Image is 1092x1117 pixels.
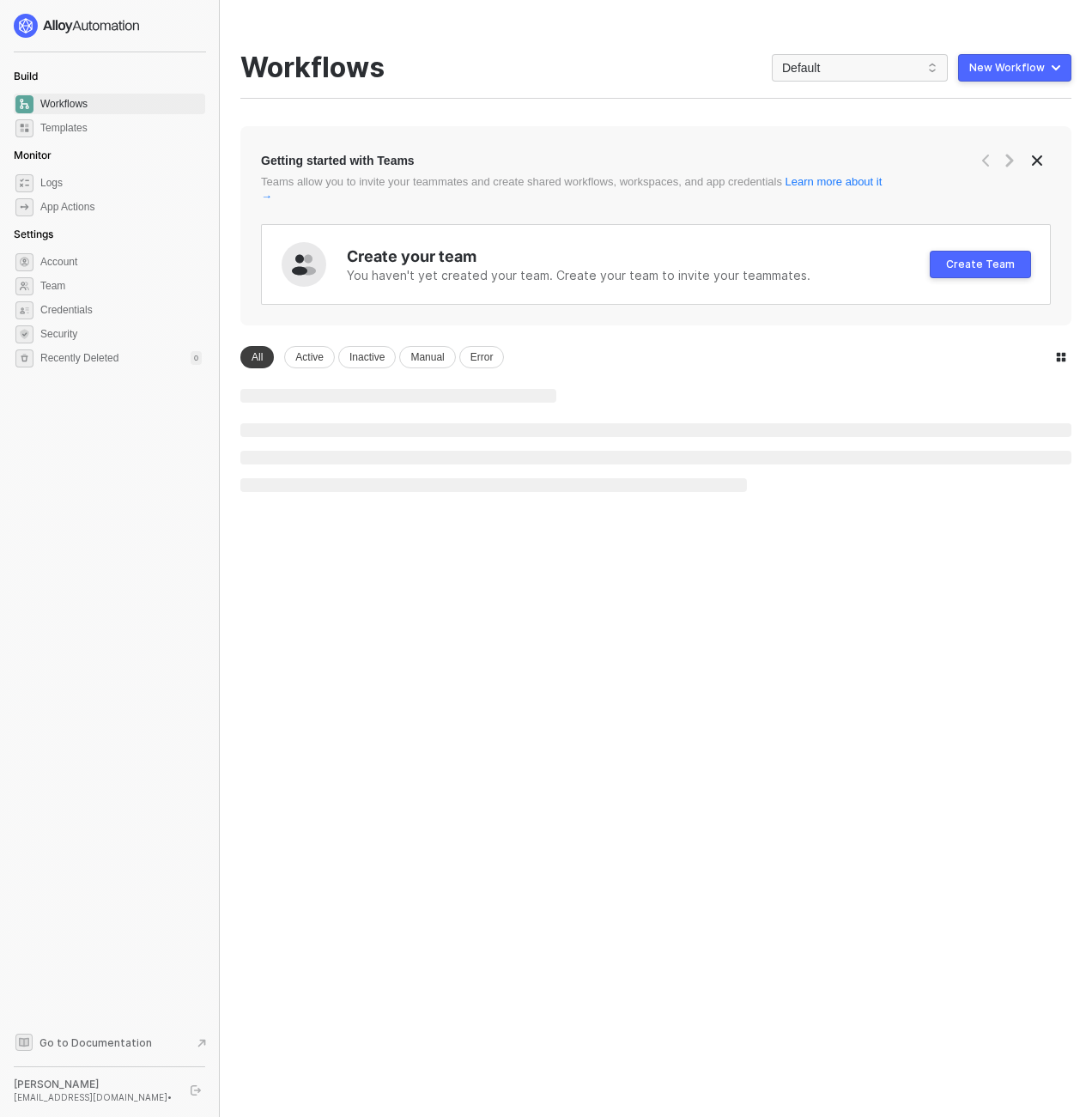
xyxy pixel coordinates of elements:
[15,277,33,295] span: team
[958,54,1071,82] button: New Workflow
[15,301,33,319] span: credentials
[979,154,992,167] span: icon-arrow-left
[399,346,455,368] div: Manual
[946,258,1015,271] div: Create Team
[347,267,930,284] div: You haven't yet created your team. Create your team to invite your teammates.
[338,346,396,368] div: Inactive
[14,14,205,38] a: logo
[15,325,33,343] span: security
[1030,154,1044,167] span: icon-close
[40,324,202,344] span: Security
[40,173,202,193] span: Logs
[14,70,38,82] span: Build
[14,1078,175,1091] div: [PERSON_NAME]
[15,95,33,113] span: dashboard
[1003,154,1016,167] span: icon-arrow-right
[40,276,202,296] span: Team
[261,152,415,169] div: Getting started with Teams
[14,228,53,240] span: Settings
[261,174,893,203] div: Teams allow you to invite your teammates and create shared workflows, workspaces, and app credent...
[459,346,505,368] div: Error
[191,1085,201,1096] span: logout
[240,346,274,368] div: All
[40,300,202,320] span: Credentials
[347,246,930,267] div: Create your team
[284,346,335,368] div: Active
[40,200,94,215] div: App Actions
[40,252,202,272] span: Account
[240,52,385,84] div: Workflows
[15,198,33,216] span: icon-app-actions
[39,1035,152,1050] span: Go to Documentation
[40,118,202,138] span: Templates
[930,251,1031,278] button: Create Team
[193,1035,210,1052] span: document-arrow
[14,149,52,161] span: Monitor
[15,253,33,271] span: settings
[14,1091,175,1103] div: [EMAIL_ADDRESS][DOMAIN_NAME] •
[15,349,33,367] span: settings
[40,351,118,366] span: Recently Deleted
[15,1034,33,1051] span: documentation
[15,174,33,192] span: icon-logs
[782,55,937,81] span: Default
[15,119,33,137] span: marketplace
[14,14,141,38] img: logo
[40,94,202,114] span: Workflows
[969,61,1045,75] div: New Workflow
[14,1032,206,1053] a: Knowledge Base
[191,351,202,365] div: 0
